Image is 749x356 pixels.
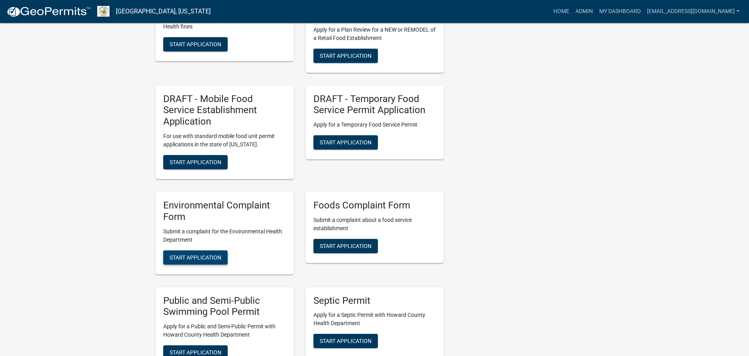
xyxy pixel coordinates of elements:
a: [GEOGRAPHIC_DATA], [US_STATE] [116,5,211,18]
span: Start Application [320,52,372,59]
a: My Dashboard [596,4,644,19]
span: Start Application [170,349,221,356]
p: Apply for a Plan Review for a NEW or REMODEL of a Retail Food Establishment [313,26,436,42]
button: Start Application [163,37,228,51]
span: Start Application [320,139,372,146]
button: Start Application [313,239,378,253]
button: Start Application [313,135,378,150]
span: Start Application [320,242,372,249]
button: Start Application [313,49,378,63]
h5: Foods Complaint Form [313,200,436,211]
p: Apply for a Temporary Food Service Permit [313,121,436,129]
h5: Septic Permit [313,295,436,307]
button: Start Application [163,250,228,265]
h5: DRAFT - Mobile Food Service Establishment Application [163,93,286,127]
h5: Environmental Complaint Form [163,200,286,223]
span: Start Application [170,254,221,260]
p: Submit a complaint for the Environmental Health Department [163,227,286,244]
a: [EMAIL_ADDRESS][DOMAIN_NAME] [644,4,743,19]
button: Start Application [313,334,378,348]
img: Howard County, Indiana [97,6,109,17]
button: Start Application [163,155,228,169]
h5: Public and Semi-Public Swimming Pool Permit [163,295,286,318]
span: Start Application [320,338,372,344]
a: Admin [572,4,596,19]
span: Start Application [170,41,221,47]
a: Home [550,4,572,19]
p: Apply for a Septic Permit with Howard County Health Department [313,311,436,328]
span: Start Application [170,159,221,165]
p: Apply for a Public and Semi-Public Permit with Howard County Health Department [163,322,286,339]
h5: DRAFT - Temporary Food Service Permit Application [313,93,436,116]
p: Submit a complaint about a food service establishment [313,216,436,233]
p: For use with standard mobile food unit permit applications in the state of [US_STATE]. [163,132,286,149]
